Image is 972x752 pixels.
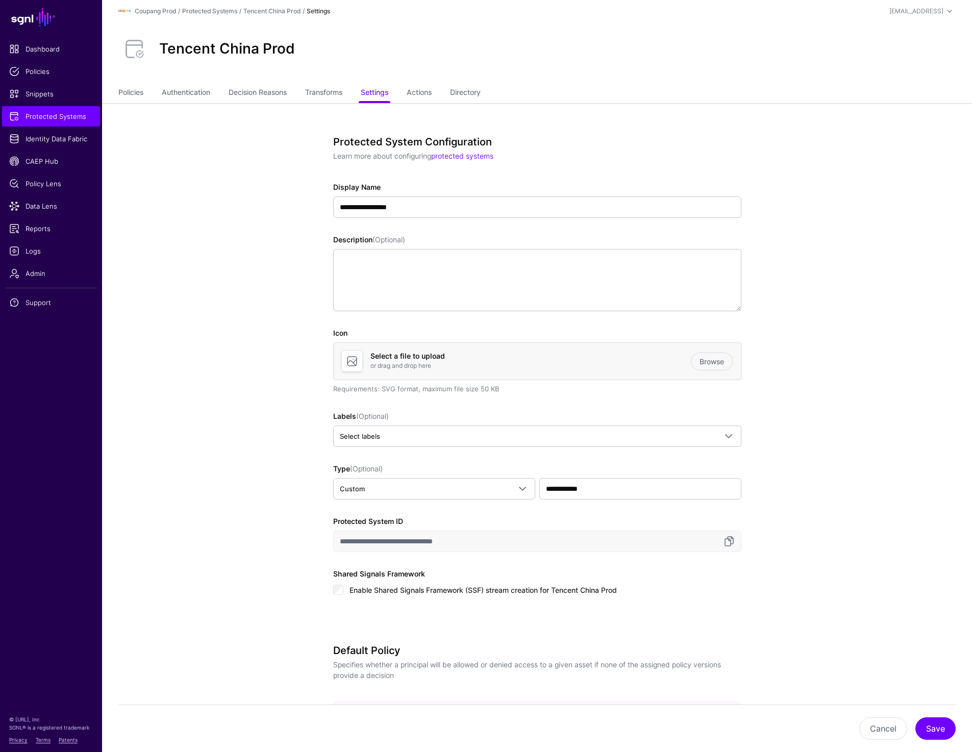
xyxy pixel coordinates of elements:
[691,353,733,370] a: Browse
[9,89,93,99] span: Snippets
[229,84,287,103] a: Decision Reasons
[361,84,388,103] a: Settings
[36,737,51,743] a: Terms
[9,201,93,211] span: Data Lens
[2,173,100,194] a: Policy Lens
[407,84,432,103] a: Actions
[2,61,100,82] a: Policies
[2,129,100,149] a: Identity Data Fabric
[333,136,733,148] h3: Protected System Configuration
[59,737,78,743] a: Patents
[350,464,383,473] span: (Optional)
[333,659,733,681] p: Specifies whether a principal will be allowed or denied access to a given asset if none of the as...
[340,432,380,440] span: Select labels
[9,246,93,256] span: Logs
[333,644,733,657] h3: Default Policy
[237,7,243,16] div: /
[159,40,295,58] h2: Tencent China Prod
[333,516,403,527] label: Protected System ID
[350,586,617,594] span: Enable Shared Signals Framework (SSF) stream creation for Tencent China Prod
[340,485,365,493] span: Custom
[9,111,93,121] span: Protected Systems
[9,223,93,234] span: Reports
[859,717,907,740] button: Cancel
[431,152,493,160] a: protected systems
[333,568,425,579] label: Shared Signals Framework
[2,196,100,216] a: Data Lens
[9,66,93,77] span: Policies
[9,179,93,189] span: Policy Lens
[118,84,143,103] a: Policies
[9,715,93,723] p: © [URL], Inc
[356,412,389,420] span: (Optional)
[333,234,405,245] label: Description
[9,268,93,279] span: Admin
[9,156,93,166] span: CAEP Hub
[372,235,405,244] span: (Optional)
[176,7,182,16] div: /
[915,717,956,740] button: Save
[9,737,28,743] a: Privacy
[243,7,301,15] a: Tencent China Prod
[182,7,237,15] a: Protected Systems
[307,7,330,15] strong: Settings
[889,7,943,16] div: [EMAIL_ADDRESS]
[333,182,381,192] label: Display Name
[2,241,100,261] a: Logs
[2,106,100,127] a: Protected Systems
[333,463,383,474] label: Type
[9,44,93,54] span: Dashboard
[2,39,100,59] a: Dashboard
[2,151,100,171] a: CAEP Hub
[9,297,93,308] span: Support
[301,7,307,16] div: /
[135,7,176,15] a: Coupang Prod
[370,361,691,370] p: or drag and drop here
[9,134,93,144] span: Identity Data Fabric
[333,151,733,161] p: Learn more about configuring
[333,328,347,338] label: Icon
[118,5,131,17] img: svg+xml;base64,PHN2ZyBpZD0iTG9nbyIgeG1sbnM9Imh0dHA6Ly93d3cudzMub3JnLzIwMDAvc3ZnIiB3aWR0aD0iMTIxLj...
[2,218,100,239] a: Reports
[2,84,100,104] a: Snippets
[450,84,481,103] a: Directory
[305,84,342,103] a: Transforms
[9,723,93,732] p: SGNL® is a registered trademark
[370,352,691,361] h4: Select a file to upload
[333,411,389,421] label: Labels
[6,6,96,29] a: SGNL
[2,263,100,284] a: Admin
[162,84,210,103] a: Authentication
[333,384,741,394] div: Requirements: SVG format, maximum file size 50 KB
